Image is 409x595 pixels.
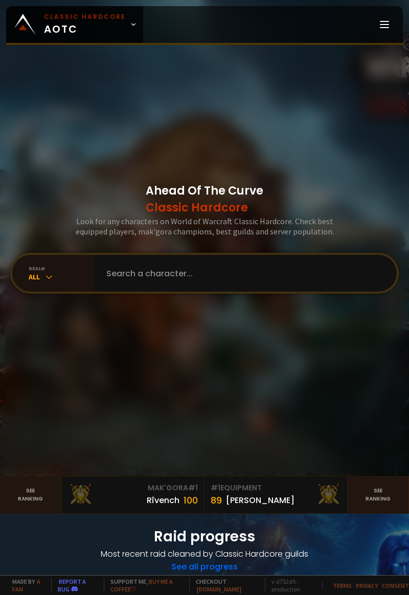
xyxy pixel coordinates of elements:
[6,6,143,43] a: Classic HardcoreAOTC
[211,483,341,493] div: Equipment
[188,483,198,493] span: # 1
[67,483,198,493] div: Mak'Gora
[356,582,378,589] a: Privacy
[184,493,198,507] div: 100
[226,494,294,507] div: [PERSON_NAME]
[12,578,40,593] a: a fan
[382,582,409,589] a: Consent
[12,526,397,548] h1: Raid progress
[211,483,220,493] span: # 1
[197,585,241,593] a: [DOMAIN_NAME]
[171,561,238,573] a: See all progress
[61,477,204,513] a: Mak'Gora#1Rîvench100
[61,216,348,236] h3: Look for any characters on World of Warcraft Classic Hardcore. Check best equipped players, mak'g...
[6,578,45,593] span: Made by
[333,582,352,589] a: Terms
[58,578,86,593] a: Report a bug
[100,255,384,292] input: Search a character...
[44,12,126,37] span: AOTC
[211,493,222,507] div: 89
[265,578,316,593] span: v. d752d5 - production
[204,477,348,513] a: #1Equipment89[PERSON_NAME]
[146,182,263,216] h1: Ahead Of The Curve
[44,12,126,21] small: Classic Hardcore
[189,578,259,593] span: Checkout
[146,199,263,216] span: Classic Hardcore
[12,548,397,560] h4: Most recent raid cleaned by Classic Hardcore guilds
[29,265,94,272] div: realm
[110,578,173,593] a: Buy me a coffee
[104,578,183,593] span: Support me,
[29,272,94,282] div: All
[147,494,179,507] div: Rîvench
[348,477,409,513] a: Seeranking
